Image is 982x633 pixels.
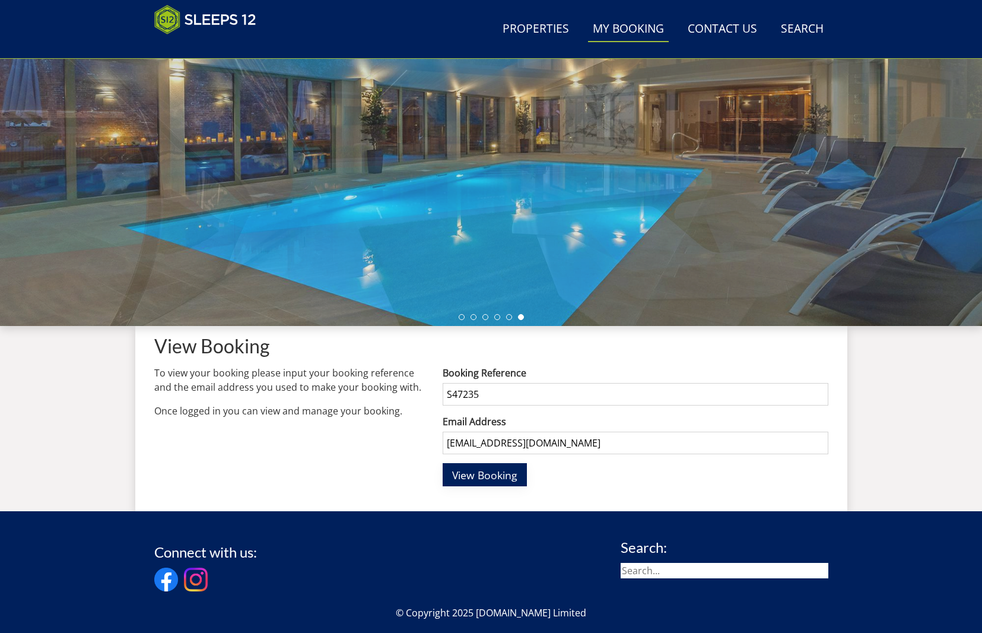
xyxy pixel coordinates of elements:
[452,468,517,482] span: View Booking
[776,16,828,43] a: Search
[154,545,257,560] h3: Connect with us:
[443,432,828,454] input: The email address you used to make the booking
[498,16,574,43] a: Properties
[621,563,828,578] input: Search...
[154,606,828,620] p: © Copyright 2025 [DOMAIN_NAME] Limited
[683,16,762,43] a: Contact Us
[443,366,828,380] label: Booking Reference
[154,366,424,394] p: To view your booking please input your booking reference and the email address you used to make y...
[148,42,273,52] iframe: Customer reviews powered by Trustpilot
[443,383,828,406] input: Your booking reference, e.g. S232
[443,463,527,486] button: View Booking
[184,568,208,591] img: Instagram
[621,540,828,555] h3: Search:
[154,336,828,356] h1: View Booking
[588,16,669,43] a: My Booking
[443,414,828,429] label: Email Address
[154,404,424,418] p: Once logged in you can view and manage your booking.
[154,568,178,591] img: Facebook
[154,5,256,34] img: Sleeps 12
